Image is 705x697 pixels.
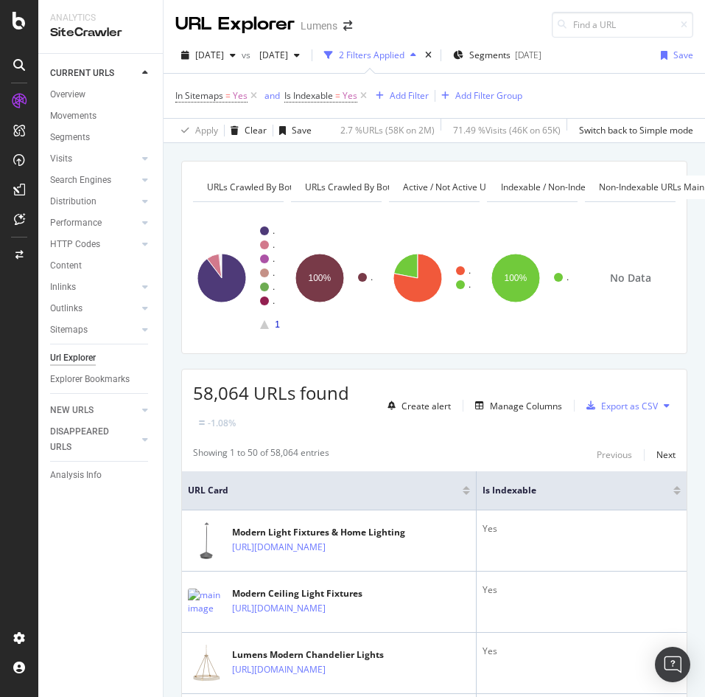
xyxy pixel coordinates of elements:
h4: Active / Not Active URLs [400,176,581,199]
a: Analysis Info [50,468,152,483]
span: Yes [343,86,357,106]
button: Export as CSV [581,394,658,417]
div: times [422,48,435,63]
span: Is Indexable [284,89,333,102]
button: [DATE] [253,44,306,67]
div: Clear [245,124,267,136]
div: SiteCrawler [50,24,151,41]
button: Next [656,446,676,464]
div: Performance [50,215,102,231]
div: Distribution [50,194,97,209]
div: CURRENT URLS [50,66,114,81]
div: 71.49 % Visits ( 46K on 65K ) [453,124,561,136]
span: 58,064 URLs found [193,381,349,405]
div: Export as CSV [601,400,658,412]
div: arrow-right-arrow-left [343,21,352,31]
span: vs [242,49,253,61]
div: Content [50,258,82,274]
text: . [273,226,275,236]
a: Visits [50,151,138,167]
text: . [371,272,373,282]
div: Yes [483,522,681,535]
div: Modern Light Fixtures & Home Lighting [232,526,405,539]
svg: A chart. [291,214,378,342]
span: URLs Crawled By Botify By pagetype [207,181,355,193]
h4: URLs Crawled By Botify By parameters [302,176,485,199]
div: Outlinks [50,301,83,316]
a: Url Explorer [50,350,152,366]
div: Modern Ceiling Light Fixtures [232,587,390,600]
button: Apply [175,119,218,142]
div: [DATE] [515,49,541,61]
span: = [335,89,340,102]
a: Sitemaps [50,322,138,338]
svg: A chart. [487,214,574,342]
img: main image [188,522,225,559]
button: Segments[DATE] [447,44,547,67]
div: Previous [597,448,632,461]
svg: A chart. [389,214,476,342]
div: DISAPPEARED URLS [50,424,124,455]
a: Explorer Bookmarks [50,372,152,387]
span: Is Indexable [483,484,651,497]
a: Performance [50,215,138,231]
div: URL Explorer [175,12,295,37]
div: Lumens [301,18,337,33]
button: Clear [225,119,267,142]
div: Create alert [401,400,451,412]
a: Search Engines [50,173,138,188]
text: . [273,296,275,306]
div: 2.7 % URLs ( 58K on 2M ) [340,124,435,136]
div: -1.08% [208,417,236,429]
text: . [567,272,569,282]
div: HTTP Codes [50,237,100,252]
div: Yes [483,583,681,597]
span: Indexable / Non-Indexable URLs distribution [501,181,681,193]
div: Overview [50,87,85,103]
a: NEW URLS [50,403,138,418]
div: Showing 1 to 50 of 58,064 entries [193,446,329,464]
text: 1/22 [275,319,292,330]
div: Open Intercom Messenger [655,647,690,682]
div: Yes [483,645,681,658]
a: [URL][DOMAIN_NAME] [232,601,326,616]
a: Content [50,258,152,274]
span: Active / Not Active URLs (organic - all) [403,181,558,193]
button: [DATE] [175,44,242,67]
div: Visits [50,151,72,167]
button: Create alert [382,394,451,417]
h4: URLs Crawled By Botify By pagetype [204,176,377,199]
div: Explorer Bookmarks [50,372,130,387]
text: . [273,282,275,292]
a: Segments [50,130,152,145]
div: and [264,89,280,102]
text: 100% [309,273,332,283]
div: Save [292,124,312,136]
div: Switch back to Simple mode [579,124,693,136]
text: . [273,240,275,250]
span: Segments [469,49,511,61]
text: . [469,266,471,276]
a: [URL][DOMAIN_NAME] [232,540,326,555]
img: main image [188,645,225,682]
div: 2 Filters Applied [339,49,404,61]
div: Next [656,448,676,461]
span: URLs Crawled By Botify By parameters [305,181,463,193]
img: Equal [199,420,205,425]
div: Add Filter [390,89,429,102]
a: Overview [50,87,152,103]
div: NEW URLS [50,403,94,418]
span: = [225,89,231,102]
img: main image [188,589,225,615]
text: . [273,268,275,278]
div: Add Filter Group [455,89,522,102]
svg: A chart. [193,214,280,342]
div: Search Engines [50,173,111,188]
div: Analytics [50,12,151,24]
span: No Data [610,271,651,285]
button: and [260,89,284,103]
a: Movements [50,108,152,124]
